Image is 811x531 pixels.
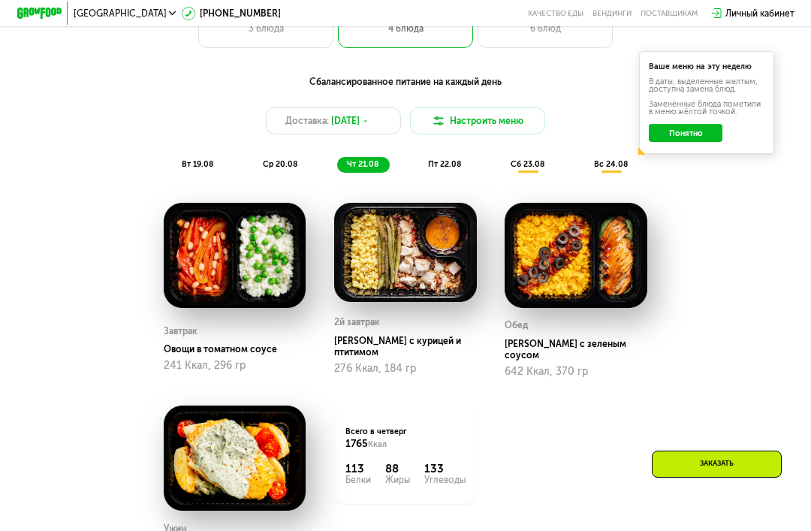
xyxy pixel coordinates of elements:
[410,107,545,134] button: Настроить меню
[334,363,477,375] div: 276 Ккал, 184 гр
[285,114,329,128] span: Доставка:
[725,7,794,20] div: Личный кабинет
[649,63,764,71] div: Ваше меню на эту неделю
[594,159,628,169] span: вс 24.08
[385,475,410,484] div: Жиры
[641,9,698,18] div: поставщикам
[72,75,739,89] div: Сбалансированное питание на каждый день
[263,159,297,169] span: ср 20.08
[385,462,410,475] div: 88
[210,22,321,35] div: 3 блюда
[490,22,601,35] div: 6 блюд
[182,159,213,169] span: вт 19.08
[347,159,378,169] span: чт 21.08
[505,339,656,361] div: [PERSON_NAME] с зеленым соусом
[424,475,466,484] div: Углеводы
[505,366,647,378] div: 642 Ккал, 370 гр
[74,9,167,18] span: [GEOGRAPHIC_DATA]
[649,101,764,116] div: Заменённые блюда пометили в меню жёлтой точкой.
[649,124,722,142] button: Понятно
[331,114,360,128] span: [DATE]
[649,78,764,94] div: В даты, выделенные желтым, доступна замена блюд.
[334,336,486,358] div: [PERSON_NAME] с курицей и птитимом
[505,317,528,334] div: Обед
[345,462,371,475] div: 113
[164,344,315,355] div: Овощи в томатном соусе
[164,323,197,340] div: Завтрак
[182,7,281,20] a: [PHONE_NUMBER]
[511,159,544,169] span: сб 23.08
[334,314,380,331] div: 2й завтрак
[164,360,306,372] div: 241 Ккал, 296 гр
[345,426,466,451] div: Всего в четверг
[652,451,782,478] div: Заказать
[345,437,368,450] span: 1765
[424,462,466,475] div: 133
[528,9,583,18] a: Качество еды
[349,22,462,35] div: 4 блюда
[345,475,371,484] div: Белки
[428,159,461,169] span: пт 22.08
[592,9,632,18] a: Вендинги
[368,439,387,449] span: Ккал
